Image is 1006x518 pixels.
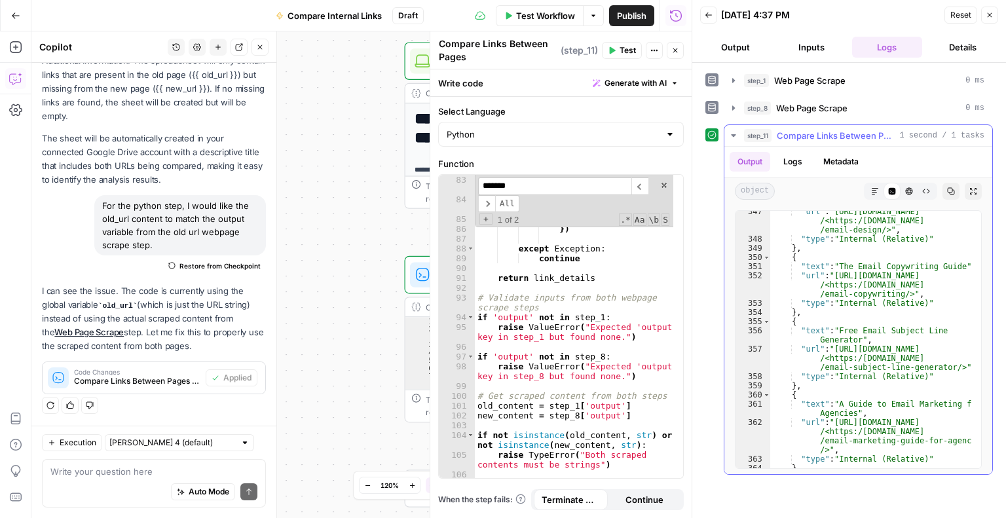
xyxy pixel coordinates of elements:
span: Publish [617,9,646,22]
div: 90 [439,263,475,273]
div: 361 [736,399,770,418]
label: Function [438,157,684,170]
span: Web Page Scrape [774,74,846,87]
code: old_url [98,302,137,310]
span: Toggle code folding, rows 104 through 105 [467,430,474,440]
div: 88 [439,244,475,253]
div: 87 [439,234,475,244]
button: Output [700,37,771,58]
div: 364 [736,464,770,473]
span: Toggle code folding, rows 350 through 354 [763,253,770,262]
button: Output [730,152,770,172]
span: When the step fails: [438,494,526,506]
div: 84 [439,194,475,214]
div: Write code [430,69,692,96]
span: Restore from Checkpoint [179,261,261,271]
div: 5 [405,356,443,364]
div: 347 [736,207,770,234]
span: Continue [625,493,663,506]
div: 105 [439,450,475,470]
button: Generate with AI [587,75,684,92]
div: 89 [439,253,475,263]
div: 357 [736,344,770,372]
span: Web Page Scrape [776,102,848,115]
span: 1 of 2 [493,215,525,225]
span: ( step_11 ) [561,44,598,57]
div: 86 [439,224,475,234]
span: Generate with AI [605,77,667,89]
span: Execution [60,437,96,449]
div: 100 [439,391,475,401]
span: 120% [381,480,399,490]
a: Web Page Scrape [54,327,124,337]
button: Execution [42,434,102,451]
div: 354 [736,308,770,317]
span: Draft [398,10,418,22]
div: 7 [405,372,443,396]
span: Toggle Replace mode [479,213,493,225]
span: Search In Selection [661,213,669,226]
span: 0 ms [965,75,984,86]
div: 95 [439,322,475,342]
div: 99 [439,381,475,391]
button: Restore from Checkpoint [163,258,266,274]
div: 348 [736,234,770,244]
label: Select Language [438,105,684,118]
button: Logs [775,152,810,172]
button: Logs [852,37,923,58]
div: 352 [736,271,770,299]
div: 358 [736,372,770,381]
span: Test [620,45,636,56]
span: Compare Internal Links [288,9,382,22]
div: 92 [439,283,475,293]
div: 360 [736,390,770,399]
div: 1 second / 1 tasks [724,147,992,474]
div: For the python step, I would like the old_url content to match the output variable from the old u... [94,195,266,255]
button: 0 ms [724,98,992,119]
span: ​ [631,177,648,195]
p: I can see the issue. The code is currently using the global variable (which is just the URL strin... [42,284,266,354]
div: 363 [736,454,770,464]
span: Toggle code folding, rows 88 through 89 [467,244,474,253]
button: Reset [944,7,977,24]
button: Test [602,42,642,59]
div: 104 [439,430,475,450]
div: 359 [736,381,770,390]
span: Terminate Workflow [542,493,600,506]
span: Code Changes [74,369,200,375]
div: IntegrationExport Missing Links to Google SheetStep 12 [405,470,648,508]
span: RegExp Search [619,213,632,226]
button: Test Workflow [496,5,583,26]
div: Copilot [39,41,164,54]
div: 93 [439,293,475,312]
button: Auto Mode [171,483,235,500]
span: step_8 [744,102,771,115]
span: Toggle code folding, rows 94 through 95 [467,312,474,322]
div: 94 [439,312,475,322]
p: The sheet will be automatically created in your connected Google Drive account with a descriptive... [42,132,266,187]
button: 0 ms [724,70,992,91]
div: 4 [405,348,443,356]
div: 106 [439,470,475,479]
div: 3 [405,341,443,348]
button: Continue [608,489,682,510]
span: CaseSensitive Search [633,213,646,226]
div: 6 [405,364,443,372]
div: 96 [439,342,475,352]
div: 85 [439,214,475,224]
button: Inputs [776,37,847,58]
span: Toggle code folding, rows 355 through 359 [763,317,770,326]
button: Details [927,37,998,58]
div: 356 [736,326,770,344]
span: Auto Mode [189,486,229,498]
span: 0 ms [965,102,984,114]
span: Compare Links Between Pages (step_11) [74,375,200,387]
span: Whole Word Search [648,213,661,226]
div: 91 [439,273,475,283]
span: step_11 [744,129,772,142]
span: Toggle code folding, rows 97 through 98 [467,352,474,361]
span: Applied [223,372,251,384]
div: 101 [439,401,475,411]
button: Metadata [815,152,866,172]
input: Claude Sonnet 4 (default) [109,436,235,449]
